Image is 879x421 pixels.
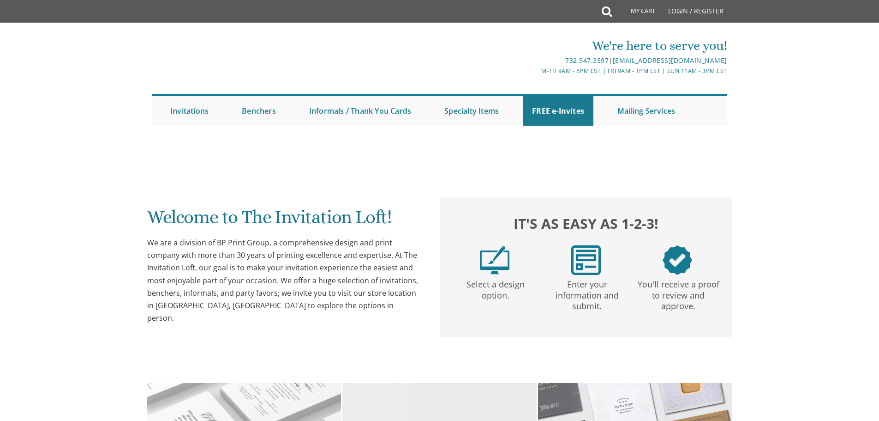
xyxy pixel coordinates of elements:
[344,66,727,76] div: M-Th 9am - 5pm EST | Fri 9am - 1pm EST | Sun 11am - 3pm EST
[663,245,692,275] img: step3.png
[613,56,727,65] a: [EMAIL_ADDRESS][DOMAIN_NAME]
[344,37,727,55] div: We're here to serve you!
[344,55,727,66] div: |
[565,56,609,65] a: 732.947.3597
[161,96,218,126] a: Invitations
[435,96,508,126] a: Specialty Items
[147,237,421,324] div: We are a division of BP Print Group, a comprehensive design and print company with more than 30 y...
[523,96,593,126] a: FREE e-Invites
[300,96,420,126] a: Informals / Thank You Cards
[147,207,421,234] h1: Welcome to The Invitation Loft!
[611,1,662,24] a: My Cart
[634,275,722,312] p: You'll receive a proof to review and approve.
[608,96,684,126] a: Mailing Services
[543,275,631,312] p: Enter your information and submit.
[480,245,509,275] img: step1.png
[449,213,723,234] h2: It's as easy as 1-2-3!
[233,96,285,126] a: Benchers
[452,275,539,301] p: Select a design option.
[571,245,601,275] img: step2.png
